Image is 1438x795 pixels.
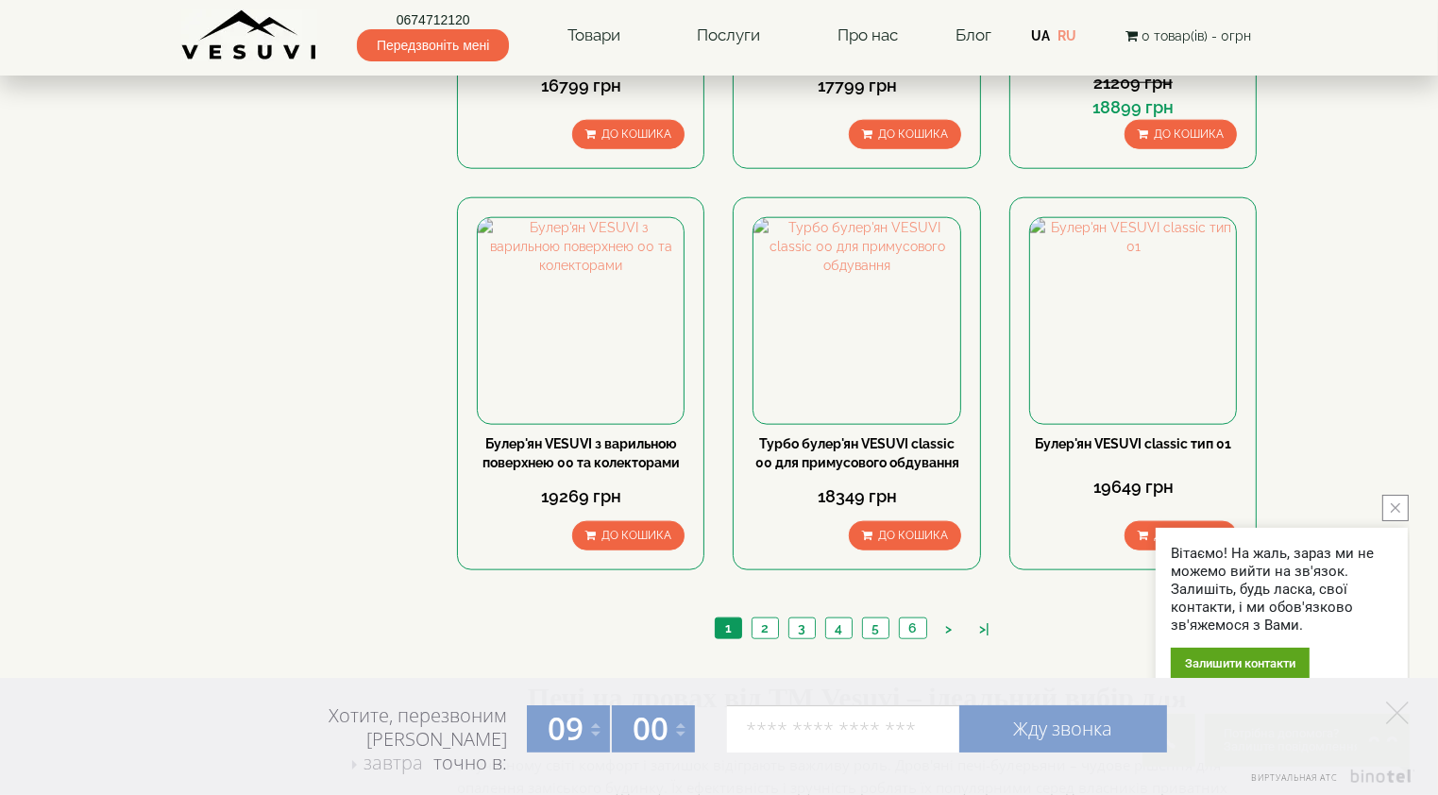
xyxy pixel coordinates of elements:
[878,127,948,141] span: До кошика
[257,703,508,777] div: Хотите, перезвоним [PERSON_NAME] точно в:
[1382,495,1409,521] button: close button
[1057,28,1076,43] a: RU
[878,529,948,542] span: До кошика
[753,218,959,424] img: Турбо булер'ян VESUVI classic 00 для примусового обдування
[1120,25,1257,46] button: 0 товар(ів) - 0грн
[819,14,917,58] a: Про нас
[1029,71,1237,95] div: 21209 грн
[548,707,584,750] span: 09
[477,484,685,509] div: 19269 грн
[601,127,671,141] span: До кошика
[849,521,961,550] button: До кошика
[1029,95,1237,120] div: 18899 грн
[936,619,961,639] a: >
[1142,28,1251,43] span: 0 товар(ів) - 0грн
[1251,771,1338,784] span: Виртуальная АТС
[478,218,684,424] img: Булер'ян VESUVI з варильною поверхнею 00 та колекторами
[601,529,671,542] span: До кошика
[725,620,732,635] span: 1
[572,120,685,149] button: До кошика
[788,618,815,638] a: 3
[477,74,685,98] div: 16799 грн
[357,10,509,29] a: 0674712120
[862,618,888,638] a: 5
[1171,648,1310,679] div: Залишити контакти
[1031,28,1050,43] a: UA
[753,484,960,509] div: 18349 грн
[357,29,509,61] span: Передзвоніть мені
[970,619,999,639] a: >|
[1171,545,1393,634] div: Вітаємо! На жаль, зараз ми не можемо вийти на зв'язок. Залишіть, будь ласка, свої контакти, і ми ...
[482,436,680,470] a: Булер'ян VESUVI з варильною поверхнею 00 та колекторами
[364,750,424,775] span: завтра
[752,618,778,638] a: 2
[678,14,779,58] a: Послуги
[849,120,961,149] button: До кошика
[899,618,926,638] a: 6
[825,618,852,638] a: 4
[549,14,639,58] a: Товари
[959,705,1167,753] a: Жду звонка
[956,25,991,44] a: Блог
[753,74,960,98] div: 17799 грн
[572,521,685,550] button: До кошика
[1030,218,1236,424] img: Булер'ян VESUVI classic тип 01
[181,9,318,61] img: Завод VESUVI
[1125,521,1237,550] button: До кошика
[633,707,668,750] span: 00
[755,436,959,470] a: Турбо булер'ян VESUVI classic 00 для примусового обдування
[1125,120,1237,149] button: До кошика
[1240,770,1414,795] a: Виртуальная АТС
[1035,436,1231,451] a: Булер'ян VESUVI classic тип 01
[1154,127,1224,141] span: До кошика
[1029,475,1237,499] div: 19649 грн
